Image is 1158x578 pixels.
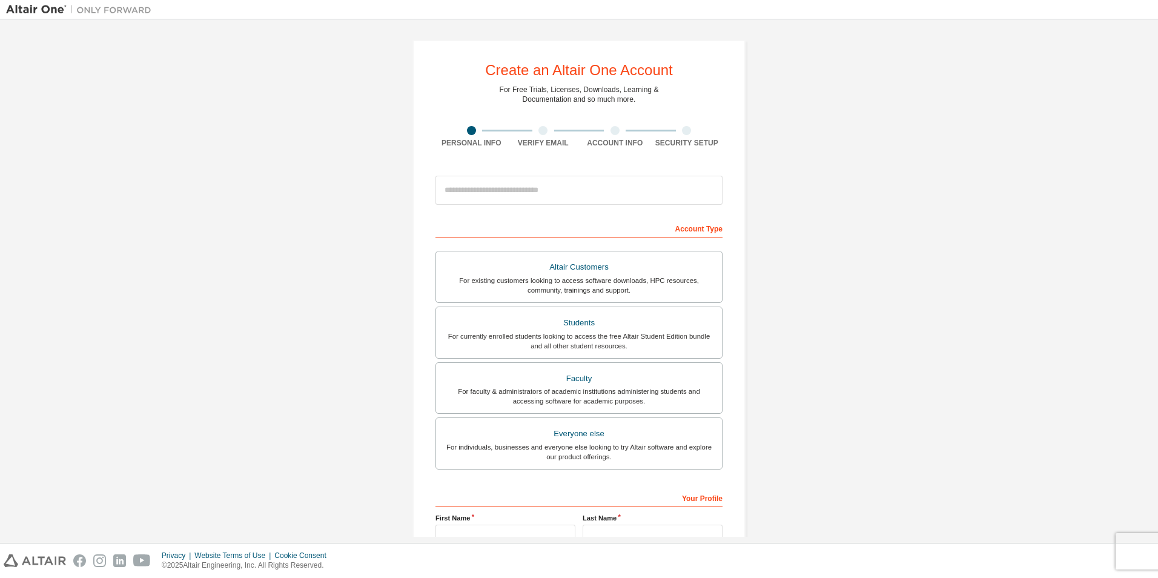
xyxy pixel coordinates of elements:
div: Everyone else [443,425,715,442]
div: Verify Email [508,138,580,148]
img: Altair One [6,4,157,16]
div: Privacy [162,551,194,560]
div: For faculty & administrators of academic institutions administering students and accessing softwa... [443,387,715,406]
div: Create an Altair One Account [485,63,673,78]
div: Altair Customers [443,259,715,276]
div: For individuals, businesses and everyone else looking to try Altair software and explore our prod... [443,442,715,462]
img: facebook.svg [73,554,86,567]
div: Account Type [435,218,723,238]
div: Faculty [443,370,715,387]
img: linkedin.svg [113,554,126,567]
img: instagram.svg [93,554,106,567]
div: Security Setup [651,138,723,148]
div: For Free Trials, Licenses, Downloads, Learning & Documentation and so much more. [500,85,659,104]
label: Last Name [583,513,723,523]
div: For currently enrolled students looking to access the free Altair Student Edition bundle and all ... [443,331,715,351]
div: For existing customers looking to access software downloads, HPC resources, community, trainings ... [443,276,715,295]
div: Students [443,314,715,331]
div: Website Terms of Use [194,551,274,560]
p: © 2025 Altair Engineering, Inc. All Rights Reserved. [162,560,334,571]
div: Personal Info [435,138,508,148]
img: youtube.svg [133,554,151,567]
div: Your Profile [435,488,723,507]
div: Account Info [579,138,651,148]
label: First Name [435,513,575,523]
img: altair_logo.svg [4,554,66,567]
div: Cookie Consent [274,551,333,560]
